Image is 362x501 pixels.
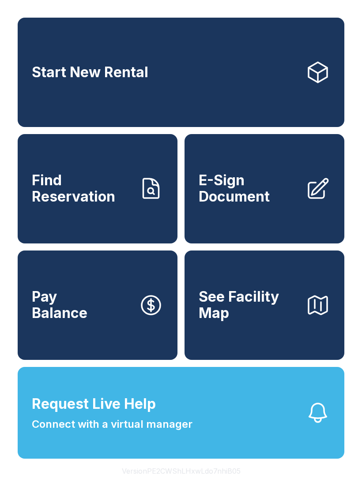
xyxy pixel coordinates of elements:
span: E-Sign Document [199,172,298,205]
button: See Facility Map [185,250,344,360]
span: Find Reservation [32,172,132,205]
span: Request Live Help [32,393,156,415]
a: Find Reservation [18,134,177,243]
button: VersionPE2CWShLHxwLdo7nhiB05 [115,459,248,483]
span: Start New Rental [32,64,148,81]
button: Request Live HelpConnect with a virtual manager [18,367,344,459]
span: See Facility Map [199,289,298,321]
span: Connect with a virtual manager [32,416,192,432]
a: PayBalance [18,250,177,360]
a: E-Sign Document [185,134,344,243]
span: Pay Balance [32,289,87,321]
a: Start New Rental [18,18,344,127]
